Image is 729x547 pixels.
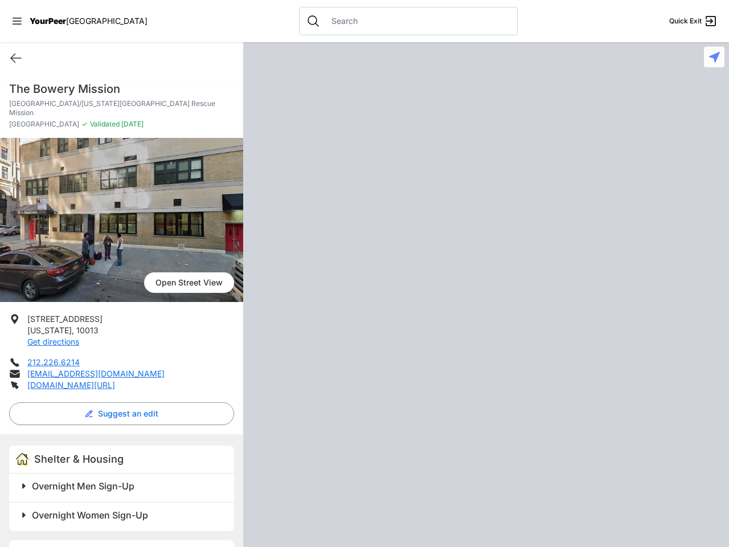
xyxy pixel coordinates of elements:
span: Suggest an edit [98,408,158,419]
span: Validated [90,120,120,128]
a: Get directions [27,337,79,346]
a: [EMAIL_ADDRESS][DOMAIN_NAME] [27,369,165,378]
h1: The Bowery Mission [9,81,234,97]
span: Quick Exit [669,17,702,26]
a: YourPeer[GEOGRAPHIC_DATA] [30,18,148,25]
button: Suggest an edit [9,402,234,425]
a: [DOMAIN_NAME][URL] [27,380,115,390]
span: , [72,325,74,335]
span: [DATE] [120,120,144,128]
span: [GEOGRAPHIC_DATA] [9,120,79,129]
p: [GEOGRAPHIC_DATA]/[US_STATE][GEOGRAPHIC_DATA] Rescue Mission [9,99,234,117]
span: Shelter & Housing [34,453,124,465]
input: Search [325,15,510,27]
span: Overnight Men Sign-Up [32,480,134,492]
span: [GEOGRAPHIC_DATA] [66,16,148,26]
a: 212.226.6214 [27,357,80,367]
span: [STREET_ADDRESS] [27,314,103,324]
span: 10013 [76,325,99,335]
span: YourPeer [30,16,66,26]
span: [US_STATE] [27,325,72,335]
span: Overnight Women Sign-Up [32,509,148,521]
span: ✓ [81,120,88,129]
span: Open Street View [144,272,234,293]
a: Quick Exit [669,14,718,28]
